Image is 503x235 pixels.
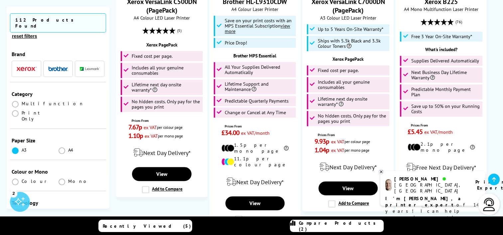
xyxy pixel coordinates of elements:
[12,168,104,175] div: Colour or Mono
[10,33,39,39] button: reset filters
[399,46,483,52] div: What's included?
[344,139,370,144] span: per colour page
[318,133,382,137] span: Prices From
[144,124,157,130] span: ex VAT
[318,96,387,107] span: Lifetime next day onsite warranty*
[221,142,289,154] li: 1.5p per mono page
[120,42,203,48] div: Xerox PagePack
[318,38,387,49] span: Ships with 5.3k Black and 3.3k Colour Toners
[132,65,201,76] span: Includes all your genuine consumables
[68,147,74,153] span: A4
[213,6,297,12] span: A4 Colour Laser Printer
[328,200,369,207] label: Add to Compare
[385,179,392,191] img: ashley-livechat.png
[22,101,84,107] span: Multifunction
[132,118,195,123] span: Prices From
[306,15,390,21] span: A3 Colour LED Laser Printer
[48,66,68,71] img: Brother
[318,27,383,32] span: Up to 5 Years On-Site Warranty*
[132,167,191,181] a: View
[306,158,390,176] div: modal_delivery
[132,82,201,93] span: Lifetime next day onsite warranty*
[411,58,479,63] span: Supplies Delivered Automatically
[225,40,247,45] span: Price Drop!
[46,64,70,73] button: Brother
[408,127,423,136] span: £5.45
[225,81,294,92] span: Lifetime Support and Maintenance
[128,131,143,140] span: 1.10p
[78,64,102,73] button: Lexmark
[132,53,173,59] span: Fixed cost per page.
[235,215,276,222] label: Add to Compare
[225,124,289,128] span: Prices From
[12,137,104,144] div: Paper Size
[318,79,387,90] span: Includes all your genuine consumables
[22,110,58,122] span: Print Only
[331,138,344,145] span: ex VAT
[318,181,378,195] a: View
[80,67,100,71] img: Lexmark
[128,123,142,131] span: 7.67p
[411,104,480,114] span: Save up to 50% on your Running Costs
[221,128,240,137] span: £34.00
[225,17,292,34] span: Save on your print costs with an MPS Essential Subscription
[15,64,39,73] button: Xerox
[142,186,183,193] label: Add to Compare
[22,147,28,153] span: A3
[17,67,37,71] img: Xerox
[455,16,462,28] span: (76)
[385,196,480,227] p: of 14 years! I can help you choose the right product
[213,173,297,191] div: modal_delivery
[394,176,467,182] div: [PERSON_NAME]
[225,196,285,210] a: View
[12,199,104,206] div: Technology
[145,133,158,139] span: ex VAT
[385,196,463,208] b: I'm [PERSON_NAME], a printer expert
[132,99,201,110] span: No hidden costs. Only pay for the pages you print
[12,51,104,57] div: Brand
[22,178,49,184] span: Colour
[225,23,290,34] u: view more
[10,190,17,197] div: 2
[331,147,344,153] span: ex VAT
[98,220,192,232] a: Recently Viewed (5)
[225,64,294,75] span: All Your Supplies Delivered Automatically
[424,129,453,135] span: ex VAT/month
[120,15,203,21] span: A4 Colour LED Laser Printer
[344,148,369,153] span: per mono page
[411,87,480,97] span: Predictable Monthly Payment Plan
[213,53,297,59] div: Brother MPS Essential
[225,98,289,104] span: Predictable Quarterly Payments
[10,13,106,33] span: 112 Products Found
[482,198,496,211] img: user-headset-light.svg
[299,220,383,232] span: Compare Products (2)
[177,24,182,37] span: (5)
[120,143,203,162] div: modal_delivery
[158,133,183,138] span: per mono page
[157,125,183,130] span: per colour page
[225,110,286,115] span: Change or Cancel at Any Time
[221,156,289,168] li: 11.1p per colour page
[68,178,90,184] span: Mono
[399,158,483,177] div: modal_delivery
[411,34,472,39] span: Free 3 Year On-Site Warranty*
[318,68,359,73] span: Fixed cost per page.
[290,220,384,232] a: Compare Products (2)
[314,137,329,146] span: 9.93p
[314,146,329,154] span: 1.04p
[241,130,270,136] span: ex VAT/month
[411,123,475,127] span: Prices From
[399,6,483,12] span: A4 Mono Multifunction Laser Printer
[408,141,475,153] li: 2.1p per mono page
[318,113,387,124] span: No hidden costs. Only pay for the pages you print
[103,223,191,229] span: Recently Viewed (5)
[411,70,480,80] span: Next Business Day Lifetime Warranty
[394,182,467,194] div: [GEOGRAPHIC_DATA], [GEOGRAPHIC_DATA]
[12,91,104,97] div: Category
[306,56,390,62] div: Xerox PagePack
